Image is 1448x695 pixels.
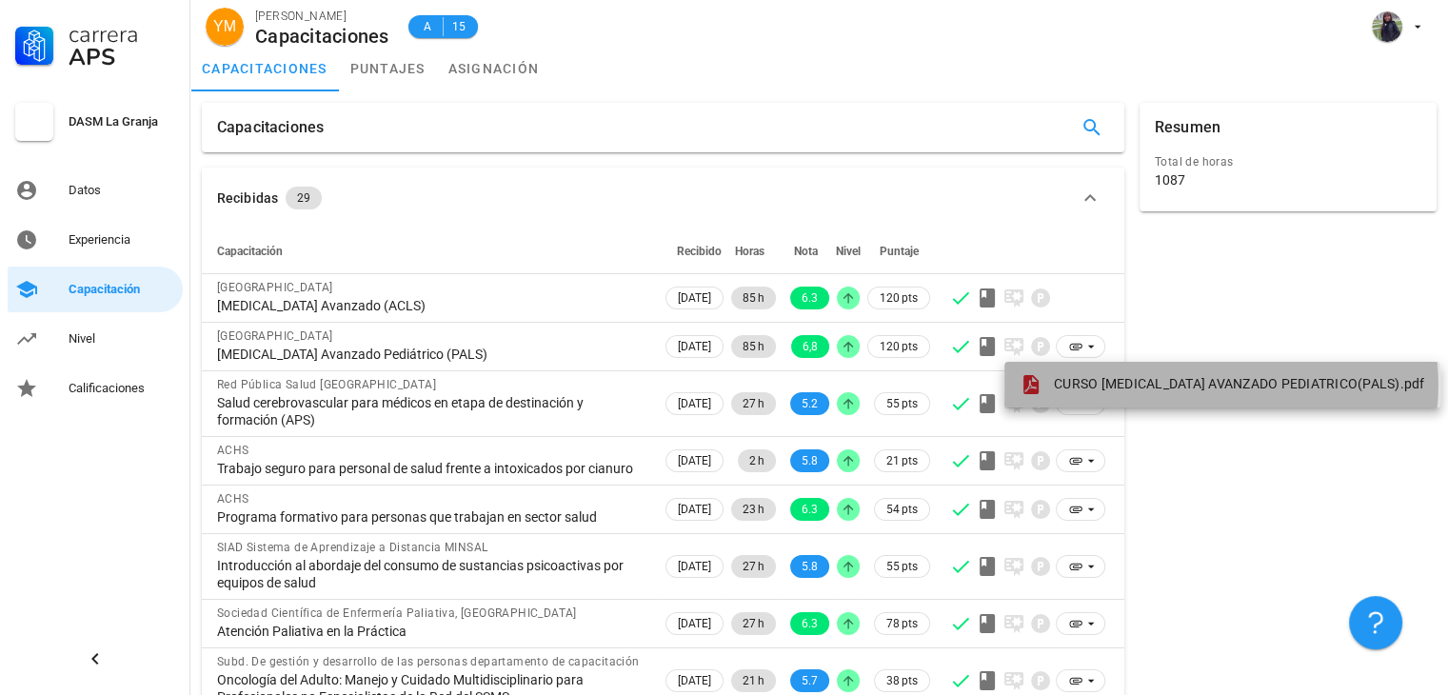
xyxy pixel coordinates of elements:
[802,498,818,521] span: 6.3
[339,46,437,91] a: puntajes
[420,17,435,36] span: A
[678,288,711,308] span: [DATE]
[735,245,764,258] span: Horas
[1054,376,1425,391] span: CURSO [MEDICAL_DATA] AVANZADO PEDIATRICO(PALS).pdf
[217,492,249,506] span: ACHS
[743,392,764,415] span: 27 h
[886,451,918,470] span: 21 pts
[69,381,175,396] div: Calificaciones
[886,394,918,413] span: 55 pts
[1155,171,1185,189] div: 1087
[217,655,640,668] span: Subd. De gestión y desarrollo de las personas departamento de capacitación
[743,498,764,521] span: 23 h
[297,187,310,209] span: 29
[678,336,711,357] span: [DATE]
[1155,103,1220,152] div: Resumen
[743,669,764,692] span: 21 h
[437,46,551,91] a: asignación
[1155,152,1421,171] div: Total de horas
[802,392,818,415] span: 5.2
[8,267,183,312] a: Capacitación
[662,228,727,274] th: Recibido
[833,228,863,274] th: Nivel
[886,500,918,519] span: 54 pts
[743,555,764,578] span: 27 h
[727,228,780,274] th: Horas
[677,245,722,258] span: Recibido
[802,287,818,309] span: 6.3
[794,245,818,258] span: Nota
[69,23,175,46] div: Carrera
[802,555,818,578] span: 5.8
[69,331,175,347] div: Nivel
[802,669,818,692] span: 5.7
[217,329,333,343] span: [GEOGRAPHIC_DATA]
[217,378,436,391] span: Red Pública Salud [GEOGRAPHIC_DATA]
[802,612,818,635] span: 6.3
[880,245,919,258] span: Puntaje
[8,316,183,362] a: Nivel
[217,606,577,620] span: Sociedad Científica de Enfermería Paliativa, [GEOGRAPHIC_DATA]
[836,245,861,258] span: Nivel
[213,8,236,46] span: YM
[69,232,175,248] div: Experiencia
[206,8,244,46] div: avatar
[749,449,764,472] span: 2 h
[678,556,711,577] span: [DATE]
[743,612,764,635] span: 27 h
[886,671,918,690] span: 38 pts
[1372,11,1402,42] div: avatar
[217,188,278,208] div: Recibidas
[863,228,934,274] th: Puntaje
[803,335,818,358] span: 6,8
[8,168,183,213] a: Datos
[780,228,833,274] th: Nota
[678,499,711,520] span: [DATE]
[217,541,487,554] span: SIAD Sistema de Aprendizaje a Distancia MINSAL
[8,366,183,411] a: Calificaciones
[217,508,646,526] div: Programa formativo para personas que trabajan en sector salud
[743,335,764,358] span: 85 h
[190,46,339,91] a: capacitaciones
[217,281,333,294] span: [GEOGRAPHIC_DATA]
[743,287,764,309] span: 85 h
[678,393,711,414] span: [DATE]
[8,217,183,263] a: Experiencia
[255,26,389,47] div: Capacitaciones
[217,346,646,363] div: [MEDICAL_DATA] Avanzado Pediátrico (PALS)
[880,337,918,356] span: 120 pts
[217,245,283,258] span: Capacitación
[69,114,175,129] div: DASM La Granja
[69,46,175,69] div: APS
[217,103,324,152] div: Capacitaciones
[678,670,711,691] span: [DATE]
[217,557,646,591] div: Introducción al abordaje del consumo de sustancias psicoactivas por equipos de salud
[69,282,175,297] div: Capacitación
[69,183,175,198] div: Datos
[880,288,918,308] span: 120 pts
[217,460,646,477] div: Trabajo seguro para personal de salud frente a intoxicados por cianuro
[802,449,818,472] span: 5.8
[202,168,1124,228] button: Recibidas 29
[678,450,711,471] span: [DATE]
[886,614,918,633] span: 78 pts
[255,7,389,26] div: [PERSON_NAME]
[217,444,249,457] span: ACHS
[451,17,466,36] span: 15
[217,623,646,640] div: Atención Paliativa en la Práctica
[886,557,918,576] span: 55 pts
[202,228,662,274] th: Capacitación
[217,297,646,314] div: [MEDICAL_DATA] Avanzado (ACLS)
[678,613,711,634] span: [DATE]
[217,394,646,428] div: Salud cerebrovascular para médicos en etapa de destinación y formación (APS)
